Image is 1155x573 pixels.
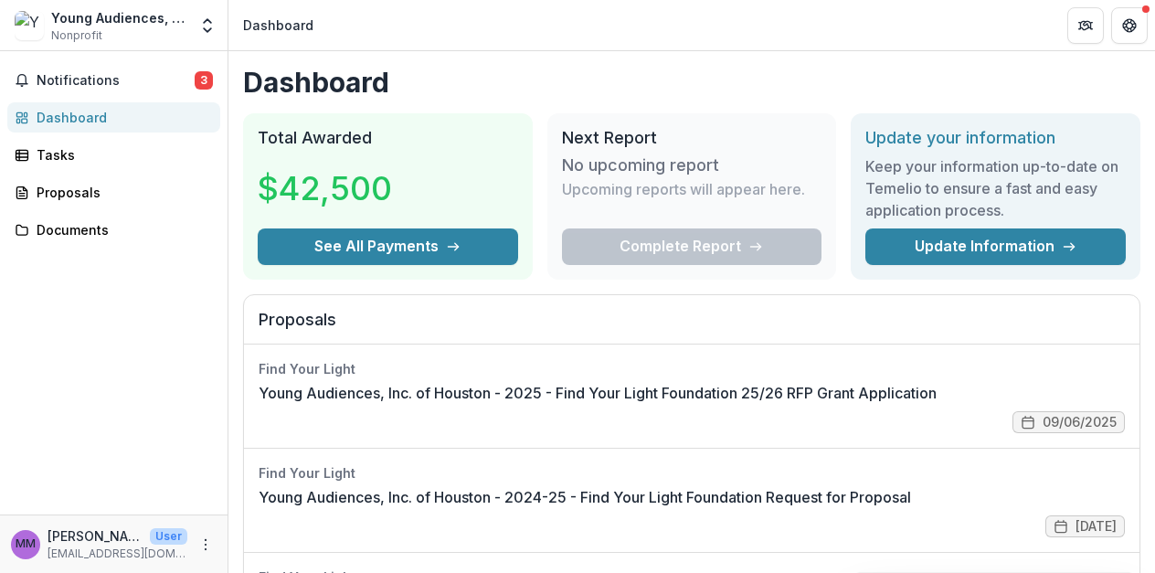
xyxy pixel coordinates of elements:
[865,155,1126,221] h3: Keep your information up-to-date on Temelio to ensure a fast and easy application process.
[258,164,395,213] h3: $42,500
[236,12,321,38] nav: breadcrumb
[562,178,805,200] p: Upcoming reports will appear here.
[7,102,220,133] a: Dashboard
[243,16,313,35] div: Dashboard
[865,228,1126,265] a: Update Information
[37,220,206,239] div: Documents
[562,128,822,148] h2: Next Report
[16,538,36,550] div: Mary Mettenbrink
[7,177,220,207] a: Proposals
[15,11,44,40] img: Young Audiences, Inc. of Houston
[37,145,206,164] div: Tasks
[195,534,217,556] button: More
[7,66,220,95] button: Notifications3
[243,66,1140,99] h1: Dashboard
[865,128,1126,148] h2: Update your information
[195,71,213,90] span: 3
[37,183,206,202] div: Proposals
[51,8,187,27] div: Young Audiences, Inc. of [GEOGRAPHIC_DATA]
[7,140,220,170] a: Tasks
[258,128,518,148] h2: Total Awarded
[562,155,719,175] h3: No upcoming report
[195,7,220,44] button: Open entity switcher
[150,528,187,545] p: User
[37,108,206,127] div: Dashboard
[48,526,143,546] p: [PERSON_NAME]
[259,382,937,404] a: Young Audiences, Inc. of Houston - 2025 - Find Your Light Foundation 25/26 RFP Grant Application
[259,486,911,508] a: Young Audiences, Inc. of Houston - 2024-25 - Find Your Light Foundation Request for Proposal
[37,73,195,89] span: Notifications
[7,215,220,245] a: Documents
[1111,7,1148,44] button: Get Help
[259,310,1125,345] h2: Proposals
[258,228,518,265] button: See All Payments
[1067,7,1104,44] button: Partners
[51,27,102,44] span: Nonprofit
[48,546,187,562] p: [EMAIL_ADDRESS][DOMAIN_NAME]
